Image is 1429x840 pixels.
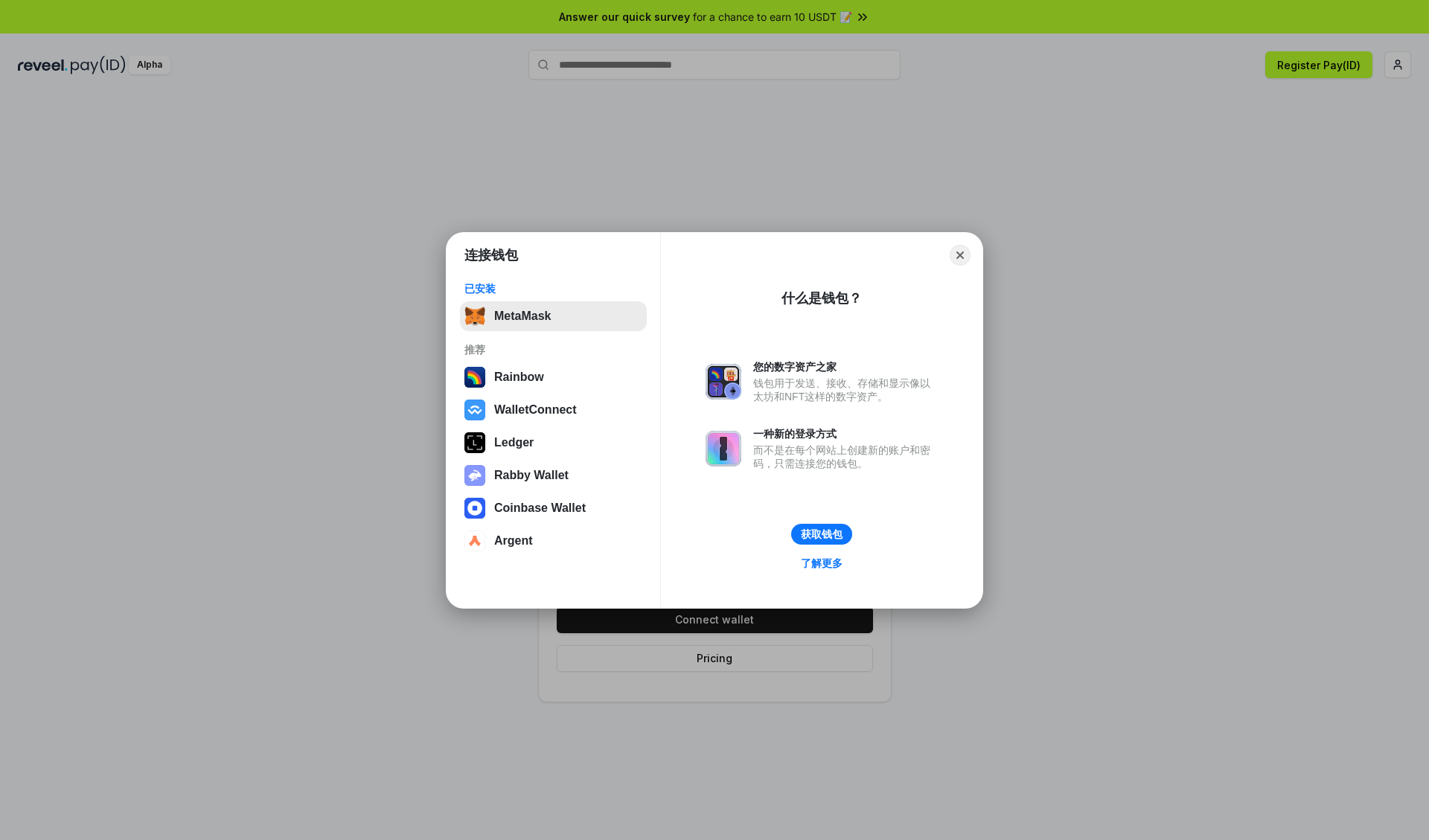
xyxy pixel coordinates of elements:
[801,557,843,570] div: 了解更多
[494,501,586,515] div: Coinbase Wallet
[801,528,843,541] div: 获取钱包
[460,395,647,425] button: WalletConnect
[460,428,647,458] button: Ledger
[460,526,647,556] button: Argent
[781,289,862,307] div: 什么是钱包？
[753,360,938,373] div: 您的数字资产之家
[464,530,485,551] img: svg+xml,%3Csvg%20width%3D%2228%22%20height%3D%2228%22%20viewBox%3D%220%200%2028%2028%22%20fill%3D...
[494,469,569,482] div: Rabby Wallet
[464,306,485,327] img: svg+xml,%3Csvg%20fill%3D%22none%22%20height%3D%2233%22%20viewBox%3D%220%200%2035%2033%22%20width%...
[464,432,485,453] img: svg+xml,%3Csvg%20xmlns%3D%22http%3A%2F%2Fwww.w3.org%2F2000%2Fsvg%22%20width%3D%2228%22%20height%3...
[494,403,577,417] div: WalletConnect
[464,400,485,420] img: svg+xml,%3Csvg%20width%3D%2228%22%20height%3D%2228%22%20viewBox%3D%220%200%2028%2028%22%20fill%3D...
[494,436,534,449] div: Ledger
[706,431,741,467] img: svg+xml,%3Csvg%20xmlns%3D%22http%3A%2F%2Fwww.w3.org%2F2000%2Fsvg%22%20fill%3D%22none%22%20viewBox...
[494,371,544,384] div: Rainbow
[753,443,938,470] div: 而不是在每个网站上创建新的账户和密码，只需连接您的钱包。
[494,310,551,323] div: MetaMask
[460,301,647,331] button: MetaMask
[464,246,518,264] h1: 连接钱包
[791,524,852,545] button: 获取钱包
[792,554,851,573] a: 了解更多
[464,343,642,356] div: 推荐
[706,364,741,400] img: svg+xml,%3Csvg%20xmlns%3D%22http%3A%2F%2Fwww.w3.org%2F2000%2Fsvg%22%20fill%3D%22none%22%20viewBox...
[494,534,533,548] div: Argent
[753,427,938,440] div: 一种新的登录方式
[460,461,647,490] button: Rabby Wallet
[464,282,642,295] div: 已安装
[464,367,485,388] img: svg+xml,%3Csvg%20width%3D%22120%22%20height%3D%22120%22%20viewBox%3D%220%200%20120%20120%22%20fil...
[464,498,485,519] img: svg+xml,%3Csvg%20width%3D%2228%22%20height%3D%2228%22%20viewBox%3D%220%200%2028%2028%22%20fill%3D...
[950,245,971,266] button: Close
[460,362,647,392] button: Rainbow
[753,376,938,403] div: 钱包用于发送、接收、存储和显示像以太坊和NFT这样的数字资产。
[460,493,647,523] button: Coinbase Wallet
[464,465,485,486] img: svg+xml,%3Csvg%20xmlns%3D%22http%3A%2F%2Fwww.w3.org%2F2000%2Fsvg%22%20fill%3D%22none%22%20viewBox...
